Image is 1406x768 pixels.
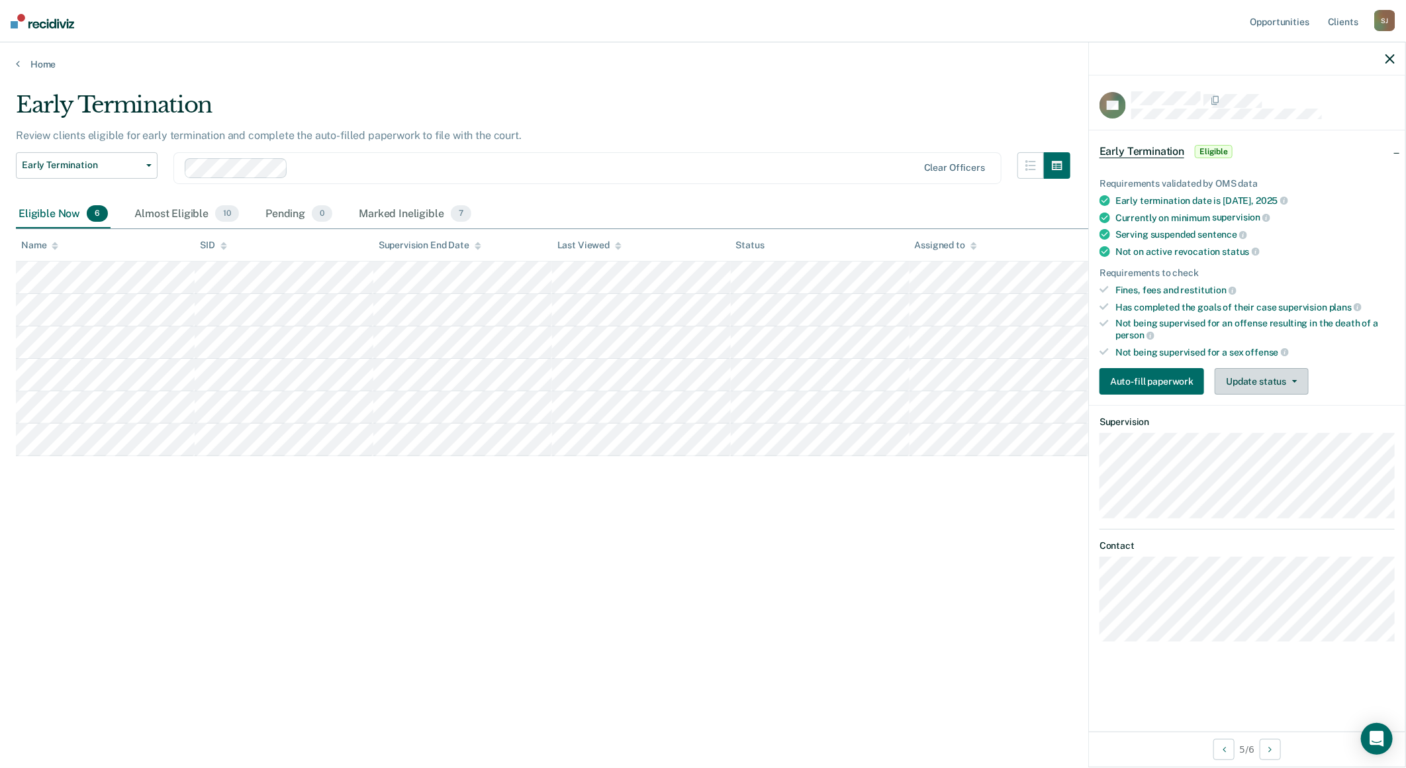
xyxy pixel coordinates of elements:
[1089,130,1405,173] div: Early TerminationEligible
[16,91,1070,129] div: Early Termination
[1223,246,1260,257] span: status
[924,162,985,173] div: Clear officers
[21,240,58,251] div: Name
[1260,739,1281,760] button: Next Opportunity
[263,200,335,229] div: Pending
[87,205,108,222] span: 6
[1115,330,1154,340] span: person
[1374,10,1395,31] div: S J
[1100,368,1204,395] button: Auto-fill paperwork
[736,240,765,251] div: Status
[1181,285,1237,295] span: restitution
[1089,732,1405,767] div: 5 / 6
[1361,723,1393,755] div: Open Intercom Messenger
[1115,246,1395,258] div: Not on active revocation
[1115,318,1395,340] div: Not being supervised for an offense resulting in the death of a
[1115,346,1395,358] div: Not being supervised for a sex
[557,240,622,251] div: Last Viewed
[16,129,522,142] p: Review clients eligible for early termination and complete the auto-filled paperwork to file with...
[1100,178,1395,189] div: Requirements validated by OMS data
[451,205,471,222] span: 7
[1213,739,1235,760] button: Previous Opportunity
[16,200,111,229] div: Eligible Now
[915,240,977,251] div: Assigned to
[312,205,332,222] span: 0
[1215,368,1308,395] button: Update status
[22,160,141,171] span: Early Termination
[1212,212,1270,222] span: supervision
[1115,284,1395,296] div: Fines, fees and
[356,200,474,229] div: Marked Ineligible
[1198,229,1248,240] span: sentence
[1329,302,1362,312] span: plans
[1256,195,1288,206] span: 2025
[1100,416,1395,428] dt: Supervision
[1246,347,1289,358] span: offense
[11,14,74,28] img: Recidiviz
[1100,540,1395,552] dt: Contact
[1115,195,1395,207] div: Early termination date is [DATE],
[1115,212,1395,224] div: Currently on minimum
[379,240,481,251] div: Supervision End Date
[1195,145,1233,158] span: Eligible
[16,58,1390,70] a: Home
[1100,145,1184,158] span: Early Termination
[132,200,242,229] div: Almost Eligible
[200,240,227,251] div: SID
[1115,301,1395,313] div: Has completed the goals of their case supervision
[1115,228,1395,240] div: Serving suspended
[1100,267,1395,279] div: Requirements to check
[215,205,239,222] span: 10
[1100,368,1209,395] a: Auto-fill paperwork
